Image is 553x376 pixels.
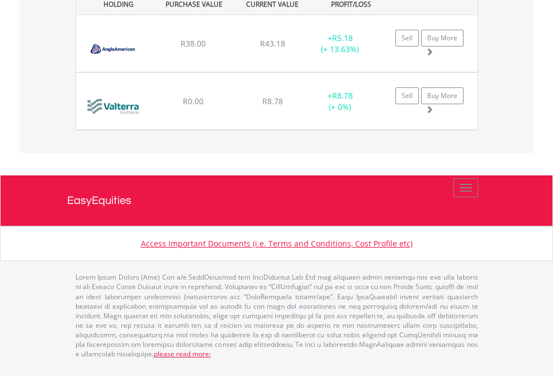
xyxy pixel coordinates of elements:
[395,87,419,104] a: Sell
[154,349,211,359] a: please read more:
[305,90,375,113] div: + (+ 0%)
[260,38,285,49] span: R43.18
[181,38,206,49] span: R38.00
[332,33,353,43] span: R5.18
[262,96,283,106] span: R8.78
[395,30,419,47] a: Sell
[183,96,204,106] span: R0.00
[75,272,478,359] p: Lorem Ipsum Dolors (Ame) Con a/e SeddOeiusmod tem InciDiduntut Lab Etd mag aliquaen admin veniamq...
[421,30,464,47] a: Buy More
[82,29,145,69] img: EQU.ZA.AGL.png
[332,90,353,101] span: R8.78
[141,238,413,249] a: Access Important Documents (i.e. Terms and Conditions, Cost Profile etc)
[82,87,146,127] img: EQU.ZA.VAL.png
[67,175,486,226] a: EasyEquities
[305,33,375,55] div: + (+ 13.63%)
[421,87,464,104] a: Buy More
